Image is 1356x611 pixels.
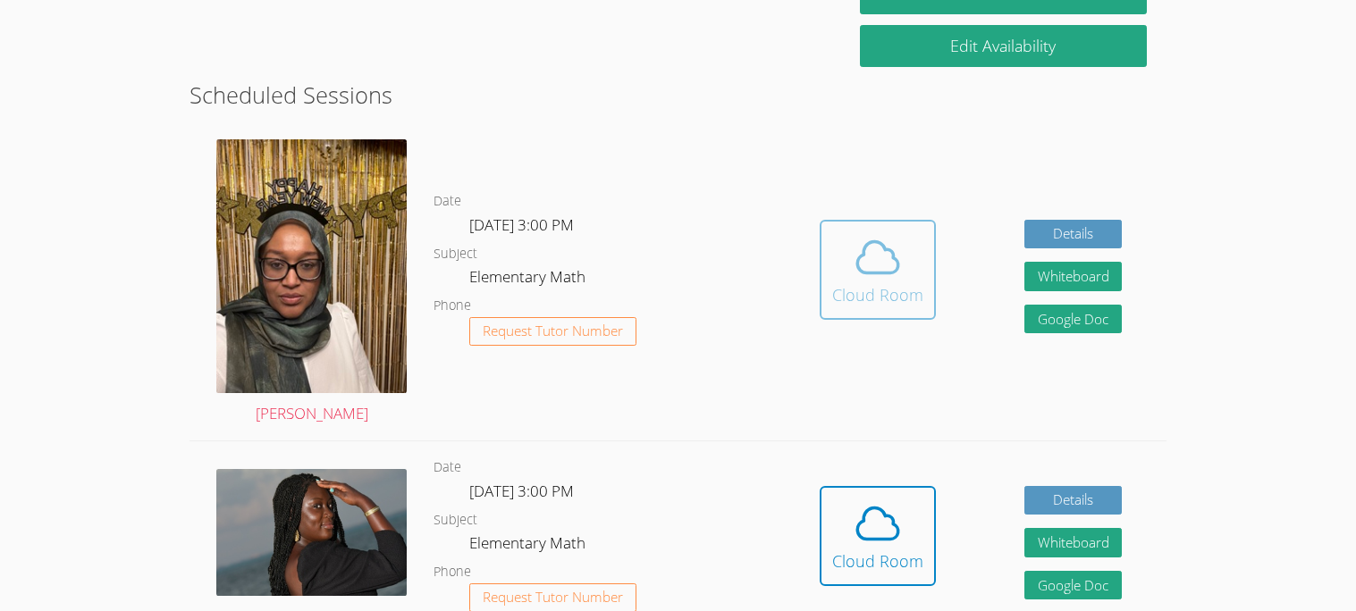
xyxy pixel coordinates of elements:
[190,78,1166,112] h2: Scheduled Sessions
[434,509,477,531] dt: Subject
[832,548,923,573] div: Cloud Room
[434,190,461,213] dt: Date
[469,214,574,235] span: [DATE] 3:00 PM
[483,324,623,338] span: Request Tutor Number
[1024,528,1123,557] button: Whiteboard
[483,590,623,604] span: Request Tutor Number
[1024,486,1123,515] a: Details
[1024,305,1123,334] a: Google Doc
[1024,571,1123,600] a: Google Doc
[860,25,1146,67] a: Edit Availability
[469,481,574,501] span: [DATE] 3:00 PM
[1024,262,1123,291] button: Whiteboard
[820,486,936,586] button: Cloud Room
[832,282,923,307] div: Cloud Room
[1024,220,1123,249] a: Details
[216,139,407,427] a: [PERSON_NAME]
[469,317,636,347] button: Request Tutor Number
[434,243,477,265] dt: Subject
[216,139,407,393] img: IMG_3786.jpeg
[820,220,936,320] button: Cloud Room
[469,531,589,561] dd: Elementary Math
[434,295,471,317] dt: Phone
[434,456,461,479] dt: Date
[469,264,589,295] dd: Elementary Math
[434,561,471,583] dt: Phone
[216,469,407,596] img: avatar.png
